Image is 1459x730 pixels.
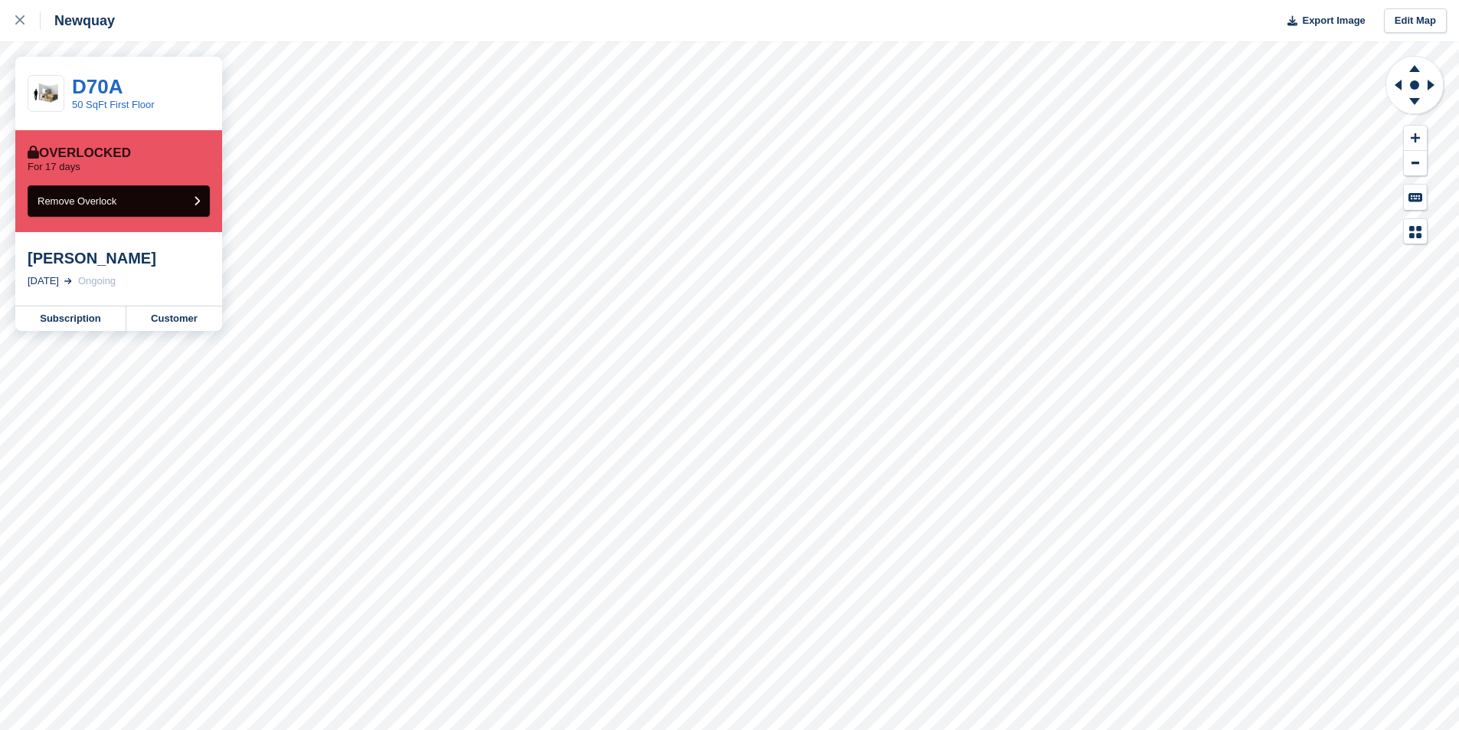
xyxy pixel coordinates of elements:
div: [DATE] [28,273,59,289]
button: Zoom In [1404,126,1427,151]
a: Customer [126,306,222,331]
a: Edit Map [1384,8,1447,34]
div: Overlocked [28,146,131,161]
img: arrow-right-light-icn-cde0832a797a2874e46488d9cf13f60e5c3a73dbe684e267c42b8395dfbc2abf.svg [64,278,72,284]
div: Ongoing [78,273,116,289]
span: Remove Overlock [38,195,116,207]
a: 50 SqFt First Floor [72,99,155,110]
button: Zoom Out [1404,151,1427,176]
p: For 17 days [28,161,80,173]
button: Export Image [1278,8,1366,34]
div: Newquay [41,11,115,30]
button: Keyboard Shortcuts [1404,185,1427,210]
button: Remove Overlock [28,185,210,217]
a: Subscription [15,306,126,331]
a: D70A [72,75,123,98]
img: 50-sqft-unit.jpg [28,80,64,107]
div: [PERSON_NAME] [28,249,210,267]
span: Export Image [1302,13,1365,28]
button: Map Legend [1404,219,1427,244]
